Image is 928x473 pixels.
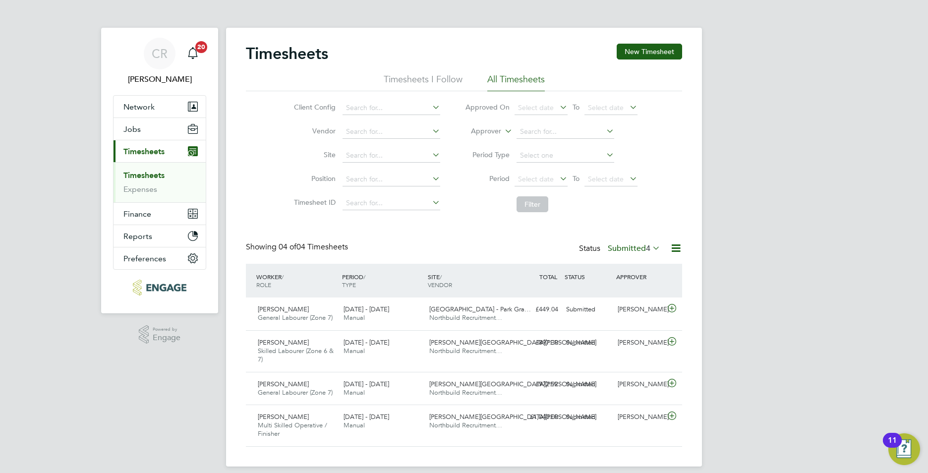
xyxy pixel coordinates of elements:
[291,126,336,135] label: Vendor
[123,209,151,219] span: Finance
[617,44,682,59] button: New Timesheet
[539,273,557,281] span: TOTAL
[614,409,665,425] div: [PERSON_NAME]
[344,313,365,322] span: Manual
[139,325,181,344] a: Powered byEngage
[465,103,510,112] label: Approved On
[344,380,389,388] span: [DATE] - [DATE]
[342,281,356,289] span: TYPE
[570,101,582,114] span: To
[363,273,365,281] span: /
[340,268,425,294] div: PERIOD
[588,103,624,112] span: Select date
[101,28,218,313] nav: Main navigation
[344,347,365,355] span: Manual
[113,73,206,85] span: Callum Riley
[425,268,511,294] div: SITE
[114,96,206,118] button: Network
[246,44,328,63] h2: Timesheets
[114,203,206,225] button: Finance
[258,421,327,438] span: Multi Skilled Operative / Finisher
[123,254,166,263] span: Preferences
[429,388,502,397] span: Northbuild Recruitment…
[344,305,389,313] span: [DATE] - [DATE]
[517,125,614,139] input: Search for...
[888,433,920,465] button: Open Resource Center, 11 new notifications
[258,347,334,363] span: Skilled Labourer (Zone 6 & 7)
[562,268,614,286] div: STATUS
[114,118,206,140] button: Jobs
[343,196,440,210] input: Search for...
[153,334,180,342] span: Engage
[183,38,203,69] a: 20
[646,243,650,253] span: 4
[511,335,562,351] div: £897.30
[291,198,336,207] label: Timesheet ID
[152,47,168,60] span: CR
[123,171,165,180] a: Timesheets
[457,126,501,136] label: Approver
[343,173,440,186] input: Search for...
[123,184,157,194] a: Expenses
[113,38,206,85] a: CR[PERSON_NAME]
[291,150,336,159] label: Site
[888,440,897,453] div: 11
[511,301,562,318] div: £449.04
[440,273,442,281] span: /
[258,380,309,388] span: [PERSON_NAME]
[114,140,206,162] button: Timesheets
[343,125,440,139] input: Search for...
[343,101,440,115] input: Search for...
[429,413,596,421] span: [PERSON_NAME][GEOGRAPHIC_DATA][PERSON_NAME]
[429,313,502,322] span: Northbuild Recruitment…
[114,162,206,202] div: Timesheets
[123,232,152,241] span: Reports
[429,305,531,313] span: [GEOGRAPHIC_DATA] - Park Gra…
[279,242,296,252] span: 04 of
[562,376,614,393] div: Submitted
[113,280,206,296] a: Go to home page
[246,242,350,252] div: Showing
[123,147,165,156] span: Timesheets
[614,301,665,318] div: [PERSON_NAME]
[614,268,665,286] div: APPROVER
[384,73,463,91] li: Timesheets I Follow
[291,174,336,183] label: Position
[518,103,554,112] span: Select date
[344,421,365,429] span: Manual
[614,335,665,351] div: [PERSON_NAME]
[258,338,309,347] span: [PERSON_NAME]
[428,281,452,289] span: VENDOR
[344,338,389,347] span: [DATE] - [DATE]
[517,196,548,212] button: Filter
[562,409,614,425] div: Submitted
[114,247,206,269] button: Preferences
[518,175,554,183] span: Select date
[133,280,186,296] img: northbuildrecruit-logo-retina.png
[123,124,141,134] span: Jobs
[429,380,596,388] span: [PERSON_NAME][GEOGRAPHIC_DATA][PERSON_NAME]
[570,172,582,185] span: To
[465,174,510,183] label: Period
[562,335,614,351] div: Submitted
[588,175,624,183] span: Select date
[579,242,662,256] div: Status
[511,409,562,425] div: £1,040.00
[123,102,155,112] span: Network
[429,338,596,347] span: [PERSON_NAME][GEOGRAPHIC_DATA][PERSON_NAME]
[511,376,562,393] div: £972.92
[256,281,271,289] span: ROLE
[465,150,510,159] label: Period Type
[279,242,348,252] span: 04 Timesheets
[614,376,665,393] div: [PERSON_NAME]
[429,421,502,429] span: Northbuild Recruitment…
[153,325,180,334] span: Powered by
[195,41,207,53] span: 20
[517,149,614,163] input: Select one
[344,388,365,397] span: Manual
[608,243,660,253] label: Submitted
[344,413,389,421] span: [DATE] - [DATE]
[258,413,309,421] span: [PERSON_NAME]
[254,268,340,294] div: WORKER
[258,313,333,322] span: General Labourer (Zone 7)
